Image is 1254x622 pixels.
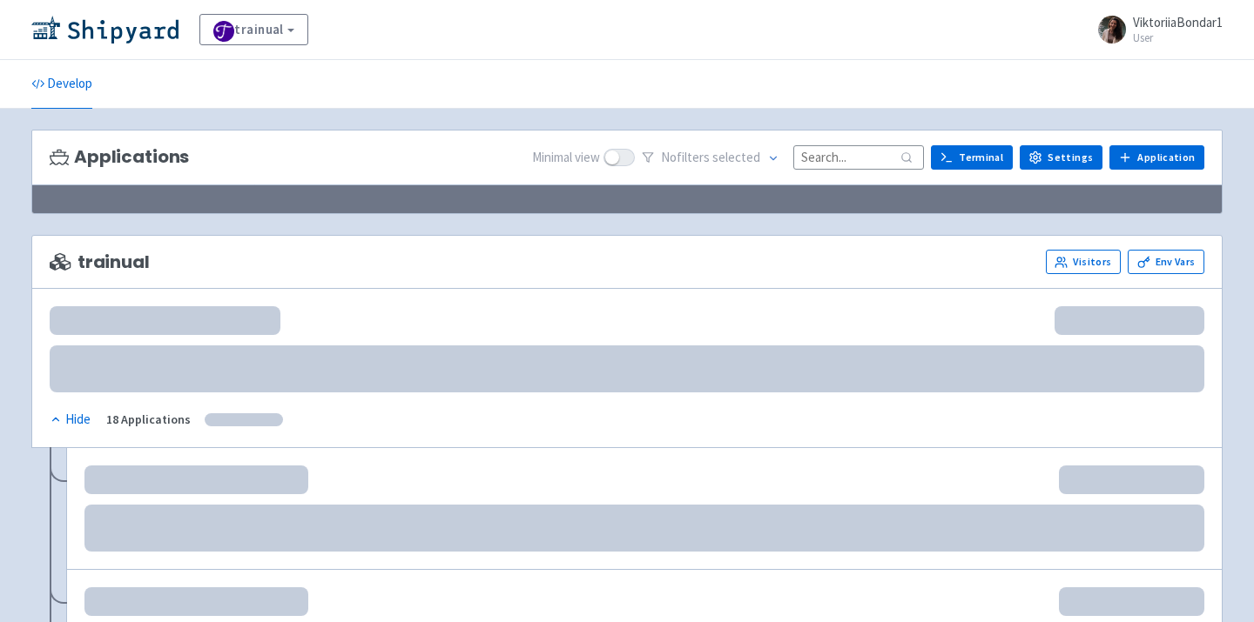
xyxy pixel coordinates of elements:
small: User [1133,32,1223,43]
a: Settings [1020,145,1102,170]
span: trainual [50,252,150,272]
a: Env Vars [1128,250,1204,274]
span: Minimal view [532,148,600,168]
a: Develop [31,60,92,109]
div: 18 Applications [106,410,191,430]
a: Application [1109,145,1204,170]
span: selected [712,149,760,165]
span: ViktoriiaBondar1 [1133,14,1223,30]
span: No filter s [661,148,760,168]
img: Shipyard logo [31,16,179,43]
a: Terminal [931,145,1013,170]
div: Hide [50,410,91,430]
a: Visitors [1046,250,1121,274]
button: Hide [50,410,92,430]
h3: Applications [50,147,189,167]
input: Search... [793,145,924,169]
a: ViktoriiaBondar1 User [1088,16,1223,43]
a: trainual [199,14,308,45]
